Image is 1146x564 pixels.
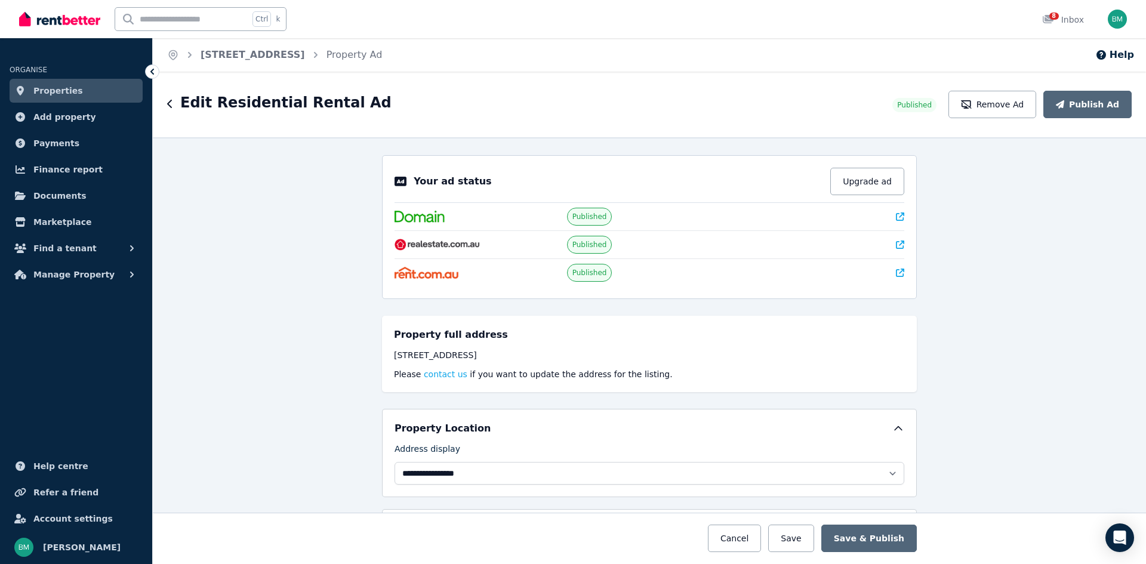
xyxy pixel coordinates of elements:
span: Payments [33,136,79,150]
span: Published [897,100,932,110]
div: [STREET_ADDRESS] [394,349,905,361]
h1: Edit Residential Rental Ad [180,93,392,112]
a: Refer a friend [10,480,143,504]
a: Help centre [10,454,143,478]
button: Publish Ad [1043,91,1132,118]
span: Refer a friend [33,485,98,500]
a: Marketplace [10,210,143,234]
span: Help centre [33,459,88,473]
span: Finance report [33,162,103,177]
span: Find a tenant [33,241,97,255]
h5: Property Location [395,421,491,436]
span: Published [572,212,607,221]
a: Property Ad [326,49,383,60]
button: contact us [424,368,467,380]
button: Save [768,525,814,552]
span: Published [572,268,607,278]
span: k [276,14,280,24]
h5: Property full address [394,328,508,342]
a: [STREET_ADDRESS] [201,49,305,60]
span: Documents [33,189,87,203]
div: Open Intercom Messenger [1105,523,1134,552]
span: [PERSON_NAME] [43,540,121,554]
img: RealEstate.com.au [395,239,480,251]
span: ORGANISE [10,66,47,74]
span: Account settings [33,511,113,526]
img: Domain.com.au [395,211,445,223]
img: Brendan Meng [1108,10,1127,29]
button: Help [1095,48,1134,62]
span: Add property [33,110,96,124]
span: Properties [33,84,83,98]
span: Marketplace [33,215,91,229]
button: Remove Ad [948,91,1036,118]
img: Brendan Meng [14,538,33,557]
button: Save & Publish [821,525,917,552]
nav: Breadcrumb [153,38,396,72]
a: Properties [10,79,143,103]
a: Account settings [10,507,143,531]
a: Add property [10,105,143,129]
p: Your ad status [414,174,491,189]
span: Manage Property [33,267,115,282]
img: RentBetter [19,10,100,28]
label: Address display [395,443,460,460]
button: Find a tenant [10,236,143,260]
img: Rent.com.au [395,267,458,279]
button: Cancel [708,525,761,552]
div: Inbox [1042,14,1084,26]
button: Manage Property [10,263,143,286]
span: 8 [1049,13,1059,20]
a: Documents [10,184,143,208]
p: Please if you want to update the address for the listing. [394,368,905,380]
button: Upgrade ad [830,168,904,195]
span: Ctrl [252,11,271,27]
a: Payments [10,131,143,155]
span: Published [572,240,607,249]
a: Finance report [10,158,143,181]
